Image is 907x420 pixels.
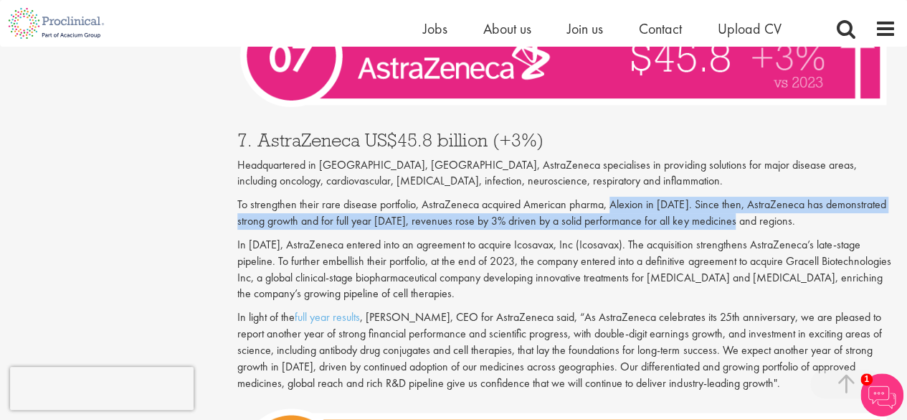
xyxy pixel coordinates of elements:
[237,309,896,391] p: In light of the , [PERSON_NAME], CEO for AstraZeneca said, “As AstraZeneca celebrates its 25th an...
[860,373,873,386] span: 1
[567,19,603,38] a: Join us
[639,19,682,38] a: Contact
[295,309,360,325] a: full year results
[10,367,194,410] iframe: reCAPTCHA
[718,19,782,38] a: Upload CV
[860,373,903,416] img: Chatbot
[237,131,896,149] h3: 7. AstraZeneca US$45.8 billion (+3%)
[237,237,896,302] p: In [DATE], AstraZeneca entered into an agreement to acquire Icosavax, Inc (Icosavax). The acquisi...
[423,19,447,38] a: Jobs
[483,19,531,38] a: About us
[237,197,896,230] p: To strengthen their rare disease portfolio, AstraZeneca acquired American pharma, Alexion in [DAT...
[237,157,896,190] p: Headquartered in [GEOGRAPHIC_DATA], [GEOGRAPHIC_DATA], AstraZeneca specialises in providing solut...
